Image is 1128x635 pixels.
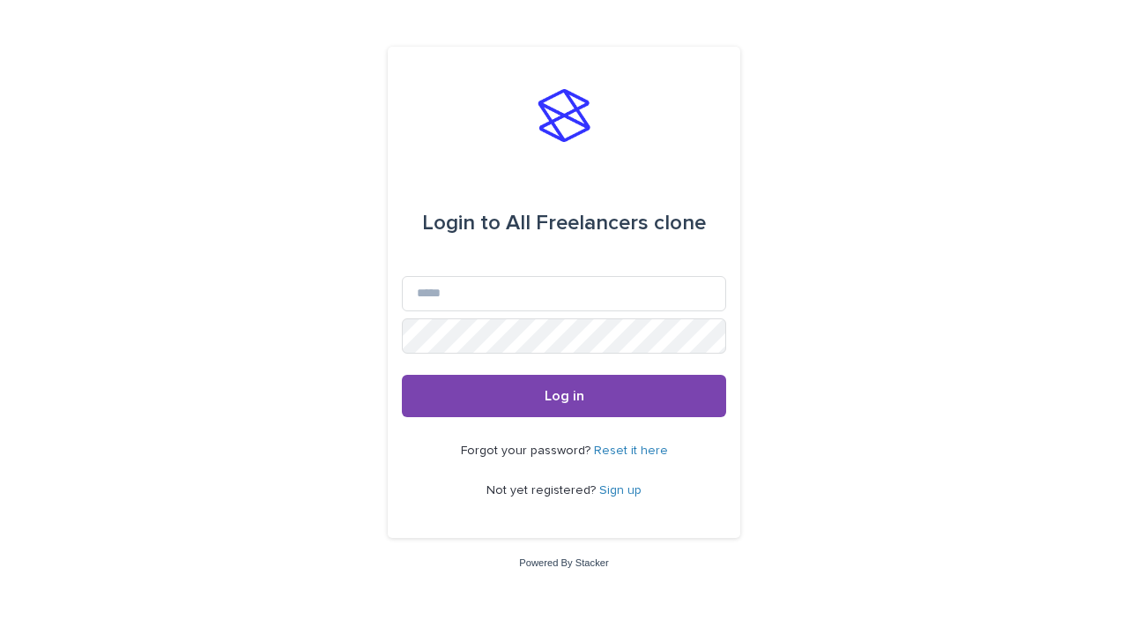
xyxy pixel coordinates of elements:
[538,89,590,142] img: stacker-logo-s-only.png
[594,444,668,457] a: Reset it here
[599,484,642,497] a: Sign up
[461,444,594,457] span: Forgot your password?
[545,389,584,403] span: Log in
[519,557,608,568] a: Powered By Stacker
[422,213,501,234] span: Login to
[402,375,726,417] button: Log in
[486,484,599,497] span: Not yet registered?
[422,198,706,248] div: All Freelancers clone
